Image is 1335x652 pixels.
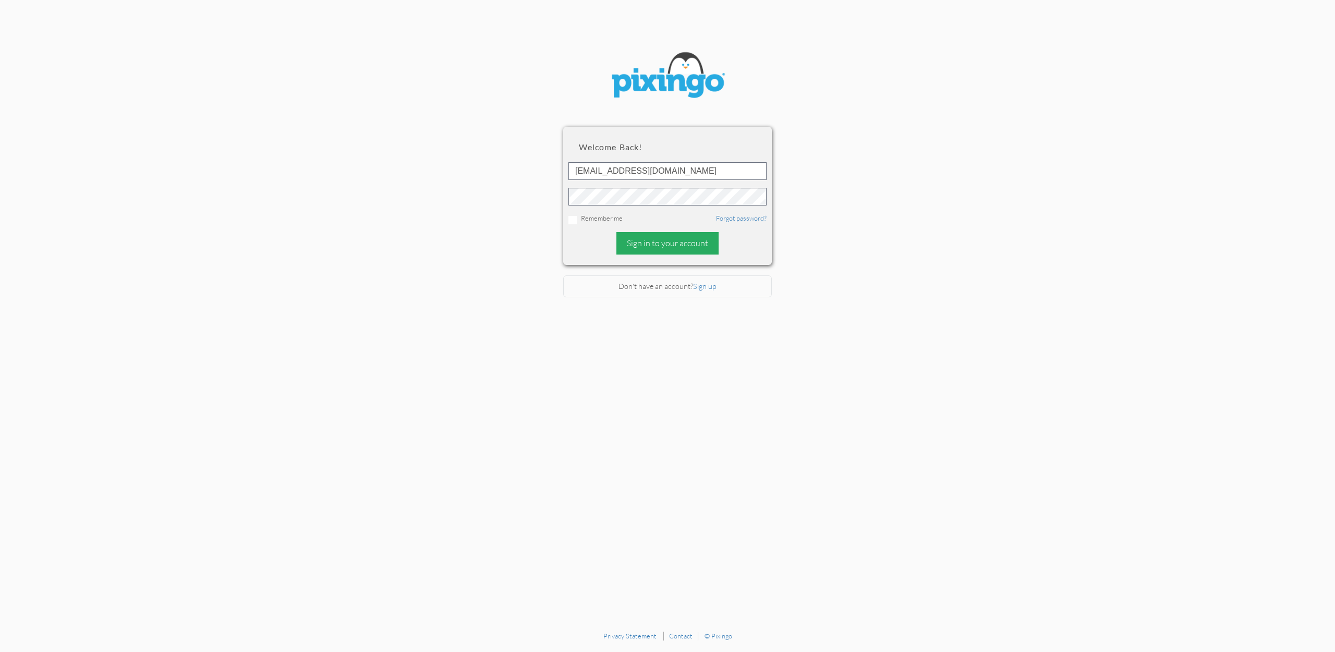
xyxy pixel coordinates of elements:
a: Forgot password? [716,214,767,222]
div: Sign in to your account [616,232,719,255]
a: Sign up [693,282,717,291]
input: ID or Email [568,162,767,180]
a: Contact [669,632,693,640]
img: pixingo logo [605,47,730,106]
div: Don't have an account? [563,275,772,298]
h2: Welcome back! [579,142,756,152]
div: Remember me [568,213,767,224]
a: Privacy Statement [603,632,657,640]
a: © Pixingo [705,632,732,640]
